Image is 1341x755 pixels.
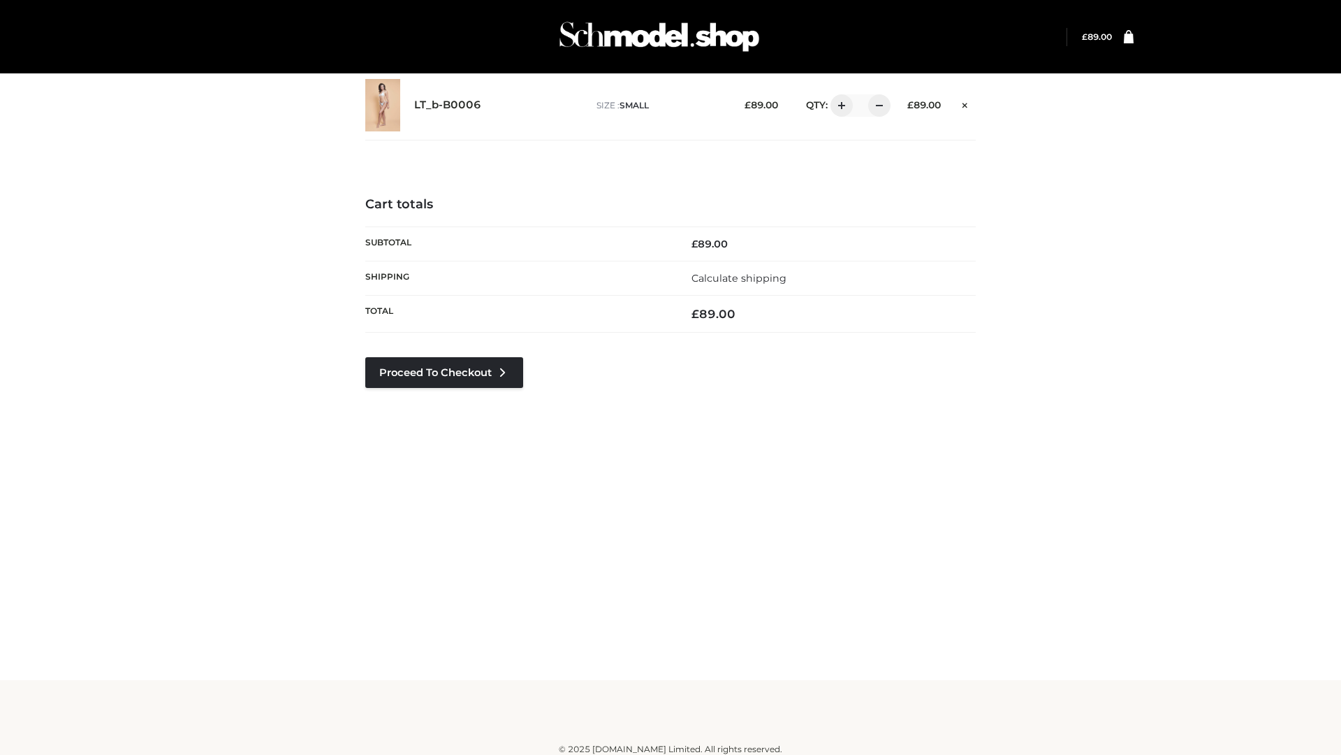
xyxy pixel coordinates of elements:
bdi: 89.00 [907,99,941,110]
a: Proceed to Checkout [365,357,523,388]
span: £ [745,99,751,110]
bdi: 89.00 [691,307,735,321]
a: LT_b-B0006 [414,99,481,112]
span: £ [691,238,698,250]
p: size : [596,99,723,112]
span: £ [907,99,914,110]
img: Schmodel Admin 964 [555,9,764,64]
bdi: 89.00 [691,238,728,250]
span: SMALL [620,100,649,110]
h4: Cart totals [365,197,976,213]
a: Remove this item [955,94,976,113]
span: £ [691,307,699,321]
a: Calculate shipping [691,272,786,285]
a: £89.00 [1082,31,1112,42]
img: LT_b-B0006 - SMALL [365,79,400,131]
bdi: 89.00 [745,99,778,110]
bdi: 89.00 [1082,31,1112,42]
span: £ [1082,31,1087,42]
div: QTY: [792,94,886,117]
th: Shipping [365,261,670,295]
th: Total [365,296,670,333]
th: Subtotal [365,226,670,261]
